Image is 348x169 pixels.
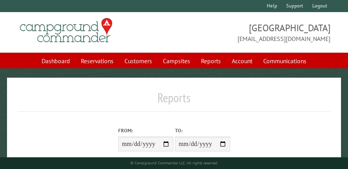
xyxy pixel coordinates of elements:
span: [GEOGRAPHIC_DATA] [EMAIL_ADDRESS][DOMAIN_NAME] [174,21,331,43]
small: © Campground Commander LLC. All rights reserved. [130,160,218,165]
h1: Reports [17,90,331,112]
a: Account [227,53,257,68]
a: Reports [196,53,226,68]
img: Campground Commander [17,15,115,46]
a: Communications [259,53,311,68]
label: From: [118,127,173,134]
a: Customers [120,53,157,68]
a: Campsites [158,53,195,68]
a: Reservations [76,53,118,68]
label: To: [175,127,230,134]
a: Dashboard [37,53,75,68]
